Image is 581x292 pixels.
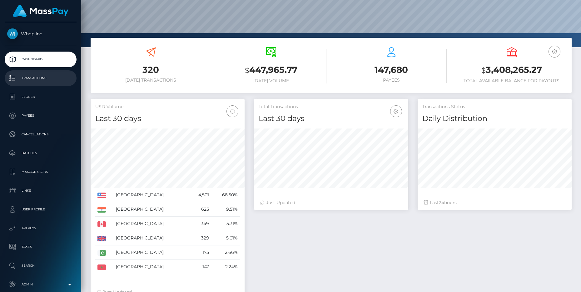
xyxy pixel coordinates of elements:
[189,245,211,260] td: 175
[5,52,77,67] a: Dashboard
[336,64,447,76] h3: 147,680
[5,89,77,105] a: Ledger
[7,224,74,233] p: API Keys
[95,104,240,110] h5: USD Volume
[211,260,240,274] td: 2.24%
[7,242,74,252] p: Taxes
[5,239,77,255] a: Taxes
[5,127,77,142] a: Cancellations
[216,78,326,83] h6: [DATE] Volume
[5,70,77,86] a: Transactions
[259,113,403,124] h4: Last 30 days
[5,108,77,123] a: Payees
[5,202,77,217] a: User Profile
[211,202,240,217] td: 9.51%
[336,78,447,83] h6: Payees
[7,130,74,139] p: Cancellations
[189,217,211,231] td: 349
[7,111,74,120] p: Payees
[5,258,77,274] a: Search
[456,64,567,77] h3: 3,408,265.27
[245,66,249,75] small: $
[97,264,106,270] img: MA.png
[7,149,74,158] p: Batches
[114,202,189,217] td: [GEOGRAPHIC_DATA]
[424,199,565,206] div: Last hours
[5,164,77,180] a: Manage Users
[5,220,77,236] a: API Keys
[189,231,211,245] td: 329
[5,31,77,37] span: Whop Inc
[95,113,240,124] h4: Last 30 days
[95,64,206,76] h3: 320
[97,236,106,241] img: GB.png
[422,113,567,124] h4: Daily Distribution
[189,260,211,274] td: 147
[7,73,74,83] p: Transactions
[260,199,402,206] div: Just Updated
[114,217,189,231] td: [GEOGRAPHIC_DATA]
[211,231,240,245] td: 5.01%
[189,188,211,202] td: 4,501
[97,193,106,198] img: US.png
[259,104,403,110] h5: Total Transactions
[211,245,240,260] td: 2.66%
[97,250,106,256] img: PK.png
[97,207,106,213] img: IN.png
[114,188,189,202] td: [GEOGRAPHIC_DATA]
[95,78,206,83] h6: [DATE] Transactions
[114,260,189,274] td: [GEOGRAPHIC_DATA]
[7,261,74,270] p: Search
[97,221,106,227] img: CA.png
[211,217,240,231] td: 5.31%
[7,55,74,64] p: Dashboard
[7,28,18,39] img: Whop Inc
[439,200,444,205] span: 24
[481,66,486,75] small: $
[216,64,326,77] h3: 447,965.77
[456,78,567,83] h6: Total Available Balance for Payouts
[189,202,211,217] td: 625
[13,5,68,17] img: MassPay Logo
[7,92,74,102] p: Ledger
[5,145,77,161] a: Batches
[7,205,74,214] p: User Profile
[7,167,74,177] p: Manage Users
[5,183,77,199] a: Links
[7,280,74,289] p: Admin
[114,231,189,245] td: [GEOGRAPHIC_DATA]
[422,104,567,110] h5: Transactions Status
[114,245,189,260] td: [GEOGRAPHIC_DATA]
[211,188,240,202] td: 68.50%
[7,186,74,195] p: Links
